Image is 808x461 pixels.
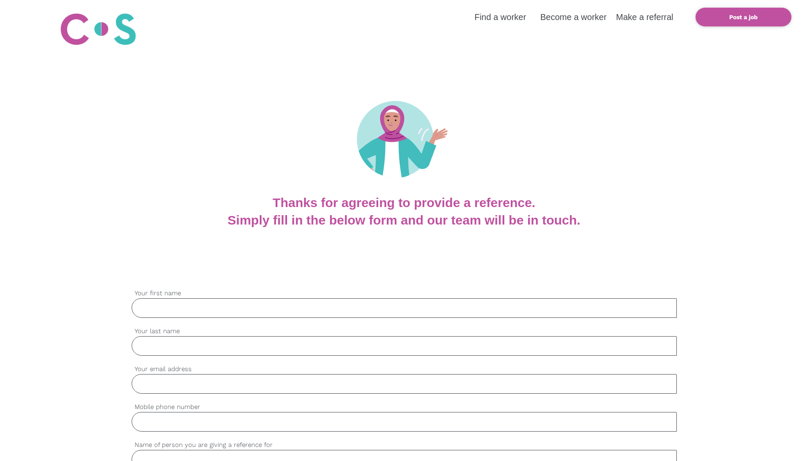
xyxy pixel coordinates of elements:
[616,12,673,22] a: Make a referral
[729,14,758,20] b: Post a job
[273,196,535,210] b: Thanks for agreeing to provide a reference.
[540,12,607,22] a: Become a worker
[132,326,677,336] label: Your last name
[132,364,677,374] label: Your email address
[227,213,580,227] b: Simply fill in the below form and our team will be in touch.
[696,8,791,26] a: Post a job
[474,12,526,22] a: Find a worker
[132,288,677,298] label: Your first name
[132,440,677,450] label: Name of person you are giving a reference for
[132,402,677,412] label: Mobile phone number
